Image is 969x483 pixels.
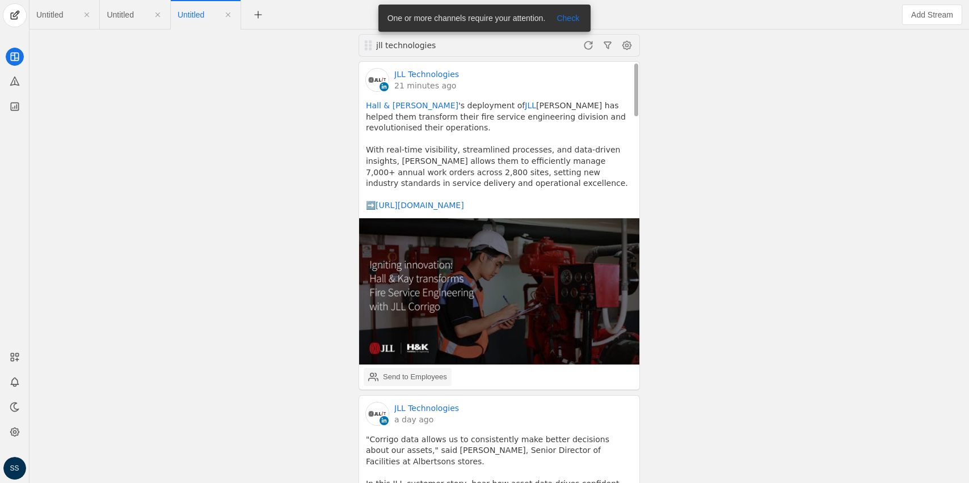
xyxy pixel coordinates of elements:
[248,10,268,19] app-icon-button: New Tab
[378,5,550,32] div: One or more channels require your attention.
[375,40,511,51] div: jll technologies
[178,11,204,19] span: Click to edit name
[376,201,464,210] a: [URL][DOMAIN_NAME]
[911,9,953,20] span: Add Stream
[77,5,97,25] app-icon-button: Close Tab
[557,12,579,24] span: Check
[525,101,536,110] a: JLL
[107,11,133,19] span: Click to edit name
[550,11,586,25] button: Check
[364,368,452,386] button: Send to Employees
[394,80,459,91] a: 21 minutes ago
[366,101,458,110] a: Hall & [PERSON_NAME]
[36,11,63,19] span: Click to edit name
[148,5,168,25] app-icon-button: Close Tab
[218,5,238,25] app-icon-button: Close Tab
[902,5,962,25] button: Add Stream
[376,40,511,51] div: jll technologies
[366,402,389,425] img: cache
[359,218,639,365] img: undefined
[394,414,459,425] a: a day ago
[394,402,459,414] a: JLL Technologies
[394,69,459,80] a: JLL Technologies
[366,69,389,91] img: cache
[366,100,633,211] pre: 's deployment of [PERSON_NAME] has helped them transform their fire service engineering division ...
[383,371,447,383] div: Send to Employees
[3,457,26,480] button: SS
